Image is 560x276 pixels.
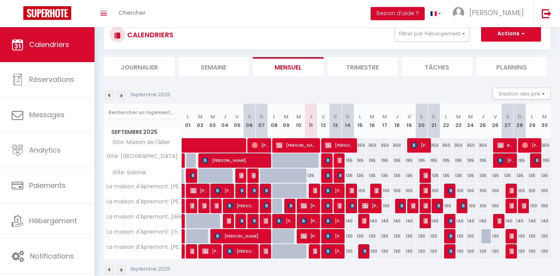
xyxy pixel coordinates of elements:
[378,244,391,259] div: 130
[452,168,465,183] div: 135
[354,168,366,183] div: 135
[448,244,452,259] span: [PERSON_NAME]
[288,198,292,213] span: [PERSON_NAME]
[325,138,354,153] span: [PERSON_NAME]
[411,198,415,213] span: [PERSON_NAME]
[362,198,379,213] span: [PERSON_NAME]
[489,229,502,243] div: 130
[252,168,256,183] span: [PERSON_NAME]
[301,229,317,243] span: [PERSON_NAME]
[402,57,472,76] li: Tâches
[453,7,464,19] img: ...
[366,229,379,243] div: 130
[23,6,71,20] img: Super Booking
[395,113,399,120] abbr: J
[465,244,477,259] div: 130
[187,113,189,120] abbr: L
[428,244,440,259] div: 130
[460,198,465,213] span: [PERSON_NAME]
[465,138,477,153] div: 350
[104,57,175,76] li: Journalier
[29,181,66,190] span: Paiements
[273,113,275,120] abbr: L
[514,104,526,138] th: 28
[341,244,354,259] div: 130
[391,229,403,243] div: 130
[489,168,502,183] div: 135
[194,104,206,138] th: 02
[476,57,547,76] li: Planning
[202,153,269,168] span: [PERSON_NAME]
[477,153,489,168] div: 195
[411,138,428,153] span: [PERSON_NAME] dit [PERSON_NAME]
[477,244,489,259] div: 130
[366,168,379,183] div: 135
[378,199,391,213] div: 100
[341,104,354,138] th: 14
[538,168,551,183] div: 135
[497,138,514,153] span: Réservée Gonzague
[514,168,526,183] div: 135
[264,244,268,259] span: [PERSON_NAME]
[305,104,317,138] th: 11
[248,113,251,120] abbr: S
[403,184,415,198] div: 100
[371,7,425,20] button: Besoin d'aide ?
[428,138,440,153] div: 350
[202,198,206,213] span: [PERSON_NAME]
[378,229,391,243] div: 130
[391,214,403,228] div: 140
[489,184,502,198] div: 100
[423,183,428,198] span: [PERSON_NAME]
[452,104,465,138] th: 23
[501,214,514,228] div: 140
[366,214,379,228] div: 140
[526,244,539,259] div: 130
[477,138,489,153] div: 350
[325,214,342,228] span: [PERSON_NAME]
[415,153,428,168] div: 195
[354,153,366,168] div: 195
[469,8,524,17] span: [PERSON_NAME]
[325,244,342,259] span: [PERSON_NAME]
[509,183,514,198] span: [PERSON_NAME]
[29,110,65,120] span: Messages
[465,229,477,243] div: 130
[477,168,489,183] div: 135
[468,113,473,120] abbr: M
[526,199,539,213] div: 100
[301,214,317,228] span: [PERSON_NAME]
[481,113,485,120] abbr: J
[440,199,452,213] div: 100
[391,244,403,259] div: 130
[239,183,243,198] span: [PERSON_NAME]
[403,229,415,243] div: 130
[497,153,514,168] span: [PERSON_NAME] & [PERSON_NAME]
[477,184,489,198] div: 100
[452,138,465,153] div: 350
[178,57,249,76] li: Semaine
[378,168,391,183] div: 135
[489,104,502,138] th: 26
[432,113,436,120] abbr: D
[522,198,526,213] span: [PERSON_NAME]
[391,104,403,138] th: 18
[255,104,268,138] th: 07
[452,214,465,228] div: 140
[428,184,440,198] div: 100
[403,214,415,228] div: 140
[130,91,170,99] p: Septembre 2025
[526,168,539,183] div: 135
[252,214,256,228] span: [PERSON_NAME]
[313,183,317,198] span: [PERSON_NAME]
[341,229,354,243] div: 130
[391,138,403,153] div: 350
[506,113,509,120] abbr: S
[29,40,69,49] span: Calendriers
[428,214,440,228] div: 140
[538,244,551,259] div: 130
[182,244,186,259] a: [PERSON_NAME]
[338,153,342,168] span: [PERSON_NAME]
[423,168,428,183] span: [PERSON_NAME]
[526,104,539,138] th: 29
